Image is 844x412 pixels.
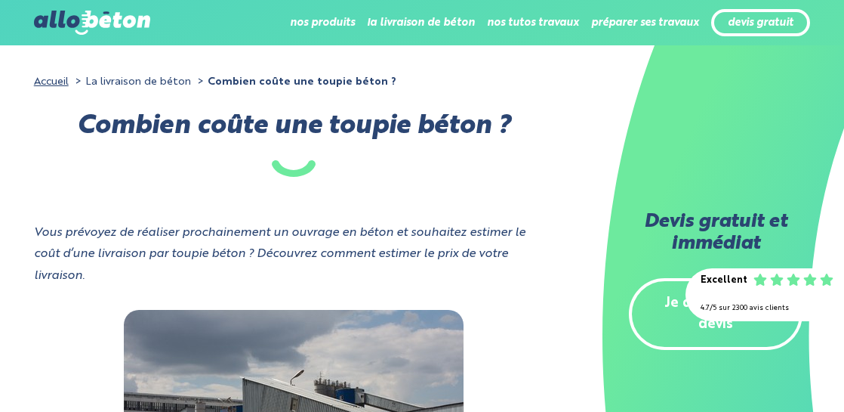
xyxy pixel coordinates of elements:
li: Combien coûte une toupie béton ? [194,71,396,93]
a: devis gratuit [728,17,793,29]
img: allobéton [34,11,150,35]
div: Excellent [701,270,747,292]
li: La livraison de béton [72,71,191,93]
div: 4.7/5 sur 2300 avis clients [701,298,829,320]
li: nos produits [290,5,355,41]
a: Accueil [34,76,69,87]
h2: Devis gratuit et immédiat [629,212,802,256]
h1: Combien coûte une toupie béton ? [34,116,554,177]
li: préparer ses travaux [591,5,699,41]
a: Je demande un devis [629,278,802,351]
i: Vous prévoyez de réaliser prochainement un ouvrage en béton et souhaitez estimer le coût d’une li... [34,227,525,283]
li: la livraison de béton [367,5,475,41]
li: nos tutos travaux [487,5,579,41]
